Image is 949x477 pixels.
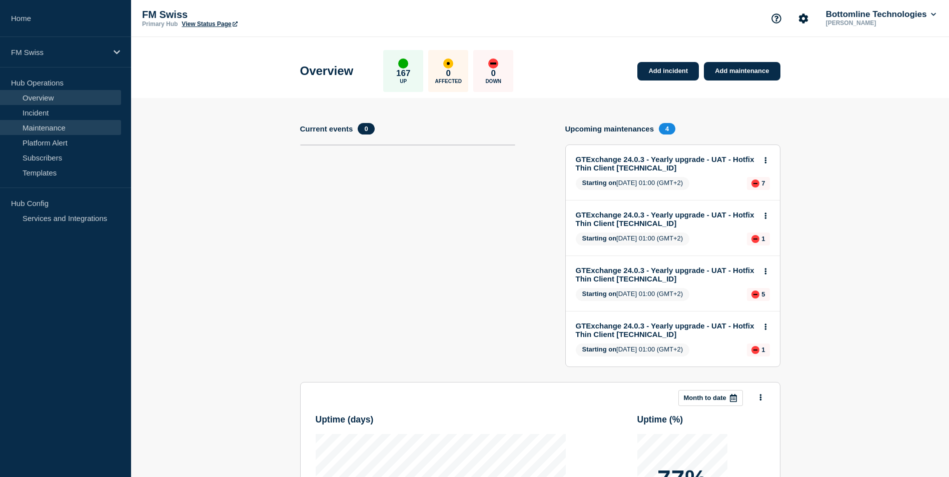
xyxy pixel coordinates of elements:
[398,58,408,68] div: up
[491,68,496,78] p: 0
[576,210,756,227] a: GTExchange 24.0.3 - Yearly upgrade - UAT - Hotfix Thin Client [TECHNICAL_ID]
[824,9,938,19] button: Bottomline Technologies
[761,346,765,353] p: 1
[576,155,756,172] a: GTExchange 24.0.3 - Yearly upgrade - UAT - Hotfix Thin Client [TECHNICAL_ID]
[582,234,617,242] span: Starting on
[659,123,675,134] span: 4
[443,58,453,68] div: affected
[576,288,690,301] span: [DATE] 01:00 (GMT+2)
[576,232,690,245] span: [DATE] 01:00 (GMT+2)
[300,124,353,133] h4: Current events
[576,321,756,338] a: GTExchange 24.0.3 - Yearly upgrade - UAT - Hotfix Thin Client [TECHNICAL_ID]
[488,58,498,68] div: down
[704,62,780,80] a: Add maintenance
[751,235,759,243] div: down
[761,179,765,187] p: 7
[400,78,407,84] p: Up
[485,78,501,84] p: Down
[182,20,237,27] a: View Status Page
[565,124,654,133] h4: Upcoming maintenances
[793,8,814,29] button: Account settings
[582,290,617,297] span: Starting on
[300,64,354,78] h1: Overview
[766,8,787,29] button: Support
[358,123,374,134] span: 0
[678,390,743,406] button: Month to date
[396,68,410,78] p: 167
[637,62,699,80] a: Add incident
[576,266,756,283] a: GTExchange 24.0.3 - Yearly upgrade - UAT - Hotfix Thin Client [TECHNICAL_ID]
[11,48,107,56] p: FM Swiss
[751,290,759,298] div: down
[142,20,178,27] p: Primary Hub
[446,68,451,78] p: 0
[582,179,617,186] span: Starting on
[142,9,342,20] p: FM Swiss
[751,346,759,354] div: down
[576,343,690,356] span: [DATE] 01:00 (GMT+2)
[751,179,759,187] div: down
[435,78,462,84] p: Affected
[316,414,374,425] h3: Uptime ( days )
[576,177,690,190] span: [DATE] 01:00 (GMT+2)
[582,345,617,353] span: Starting on
[684,394,726,401] p: Month to date
[761,290,765,298] p: 5
[637,414,683,425] h3: Uptime ( % )
[824,19,928,26] p: [PERSON_NAME]
[761,235,765,242] p: 1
